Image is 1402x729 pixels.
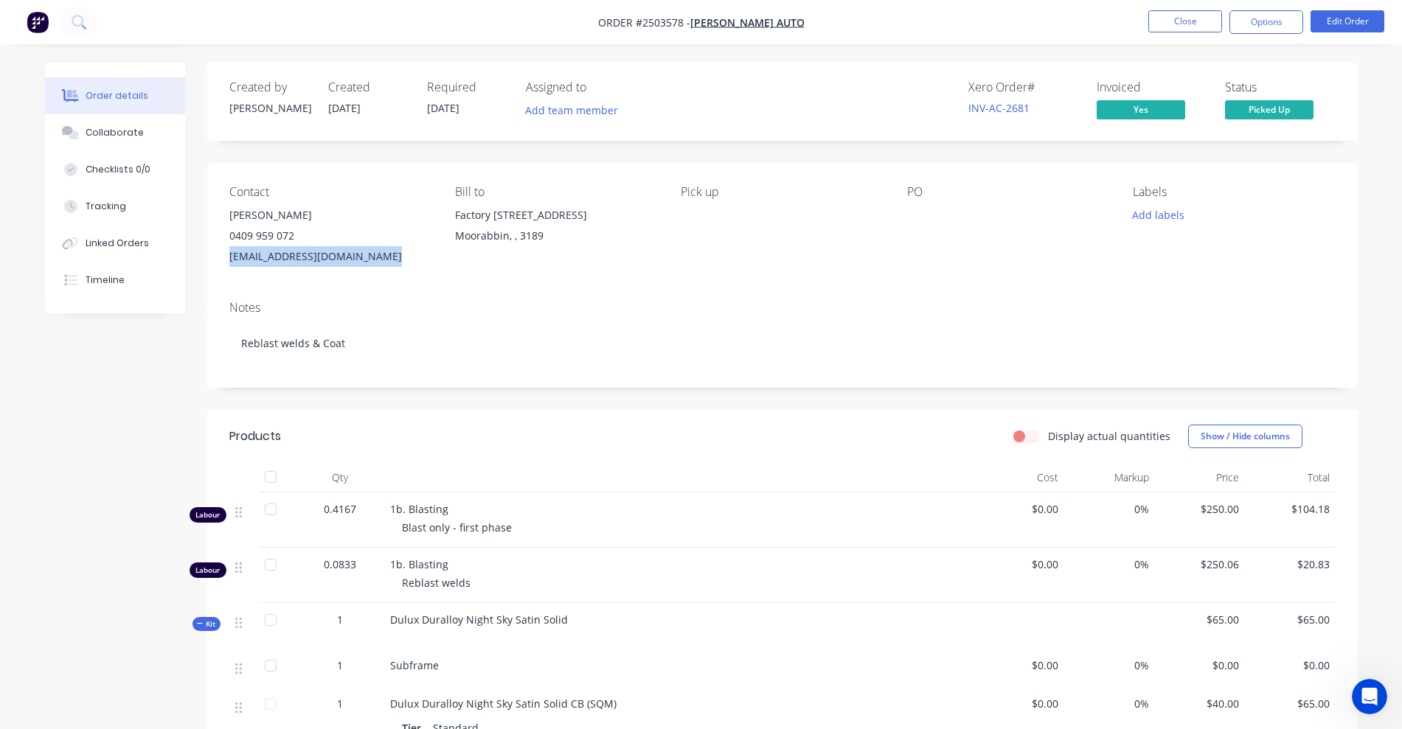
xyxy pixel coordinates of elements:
[1070,501,1149,517] span: 0%
[45,77,185,114] button: Order details
[1245,463,1336,492] div: Total
[1251,658,1330,673] span: $0.00
[1225,100,1313,122] button: Picked Up
[1064,463,1155,492] div: Markup
[45,114,185,151] button: Collaborate
[1133,185,1335,199] div: Labels
[1161,612,1240,627] span: $65.00
[27,11,49,33] img: Factory
[1251,612,1330,627] span: $65.00
[390,502,448,516] span: 1b. Blasting
[390,697,617,711] span: Dulux Duralloy Night Sky Satin Solid CB (SQM)
[1125,205,1193,225] button: Add labels
[1225,100,1313,119] span: Picked Up
[390,557,448,571] span: 1b. Blasting
[45,225,185,262] button: Linked Orders
[1229,10,1303,34] button: Options
[390,658,439,672] span: Subframe
[455,185,657,199] div: Bill to
[980,658,1059,673] span: $0.00
[337,612,343,627] span: 1
[229,321,1336,366] div: Reblast welds & Coat
[337,658,343,673] span: 1
[296,463,384,492] div: Qty
[229,226,431,246] div: 0409 959 072
[1251,557,1330,572] span: $20.83
[1161,501,1240,517] span: $250.00
[980,696,1059,711] span: $0.00
[1161,658,1240,673] span: $0.00
[907,185,1109,199] div: PO
[229,80,310,94] div: Created by
[337,696,343,711] span: 1
[324,501,356,517] span: 0.4167
[45,188,185,225] button: Tracking
[1148,10,1222,32] button: Close
[455,226,657,246] div: Moorabbin, , 3189
[1155,463,1246,492] div: Price
[229,205,431,267] div: [PERSON_NAME]0409 959 072[EMAIL_ADDRESS][DOMAIN_NAME]
[690,15,805,29] a: [PERSON_NAME] Auto
[1070,696,1149,711] span: 0%
[1161,696,1240,711] span: $40.00
[681,185,883,199] div: Pick up
[427,80,508,94] div: Required
[45,262,185,299] button: Timeline
[45,151,185,188] button: Checklists 0/0
[968,80,1079,94] div: Xero Order #
[1352,679,1387,714] iframe: Intercom live chat
[190,507,226,523] div: Labour
[598,15,690,29] span: Order #2503578 -
[1048,428,1170,444] label: Display actual quantities
[192,617,221,631] div: Kit
[86,89,148,102] div: Order details
[1161,557,1240,572] span: $250.06
[1070,658,1149,673] span: 0%
[1225,80,1336,94] div: Status
[1097,100,1185,119] span: Yes
[86,163,150,176] div: Checklists 0/0
[974,463,1065,492] div: Cost
[517,100,625,120] button: Add team member
[1311,10,1384,32] button: Edit Order
[402,576,471,590] span: Reblast welds
[968,101,1030,115] a: INV-AC-2681
[1070,557,1149,572] span: 0%
[86,126,144,139] div: Collaborate
[229,301,1336,315] div: Notes
[1251,501,1330,517] span: $104.18
[455,205,657,252] div: Factory [STREET_ADDRESS]Moorabbin, , 3189
[390,613,568,627] span: Dulux Duralloy Night Sky Satin Solid
[229,246,431,267] div: [EMAIL_ADDRESS][DOMAIN_NAME]
[229,428,281,445] div: Products
[980,501,1059,517] span: $0.00
[229,185,431,199] div: Contact
[229,100,310,116] div: [PERSON_NAME]
[1097,80,1207,94] div: Invoiced
[324,557,356,572] span: 0.0833
[86,273,125,287] div: Timeline
[1251,696,1330,711] span: $65.00
[526,100,626,120] button: Add team member
[86,200,126,213] div: Tracking
[526,80,673,94] div: Assigned to
[328,80,409,94] div: Created
[455,205,657,226] div: Factory [STREET_ADDRESS]
[1188,425,1302,448] button: Show / Hide columns
[190,562,226,578] div: Labour
[229,205,431,226] div: [PERSON_NAME]
[980,557,1059,572] span: $0.00
[328,101,361,115] span: [DATE]
[427,101,459,115] span: [DATE]
[86,237,149,250] div: Linked Orders
[197,618,216,629] span: Kit
[402,520,512,534] span: Blast only - first phase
